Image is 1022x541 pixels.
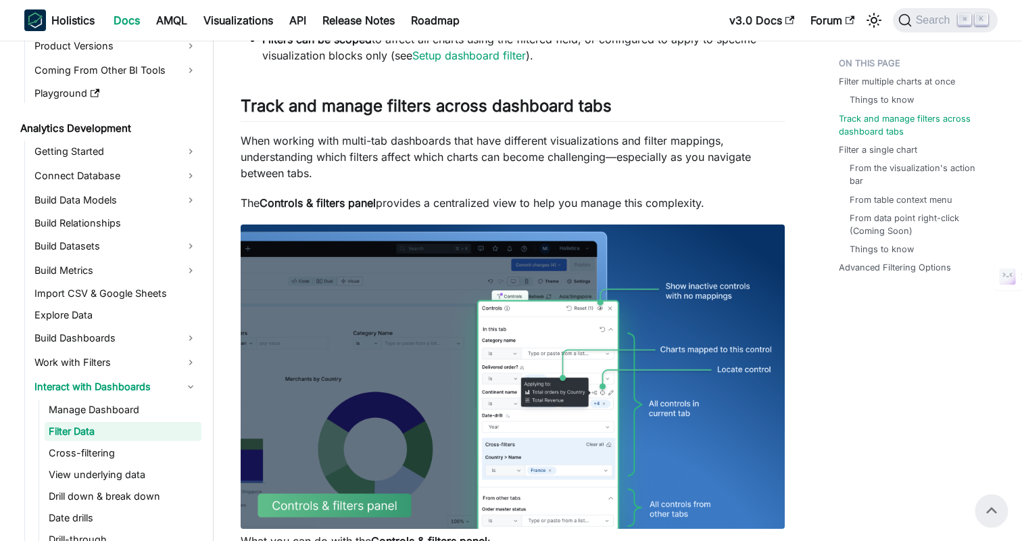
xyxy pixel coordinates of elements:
[30,235,201,257] a: Build Datasets
[850,93,914,106] a: Things to know
[105,9,148,31] a: Docs
[839,261,951,274] a: Advanced Filtering Options
[30,35,201,57] a: Product Versions
[850,193,952,206] a: From table context menu
[24,9,46,31] img: Holistics
[30,189,201,211] a: Build Data Models
[975,14,988,26] kbd: K
[30,84,201,103] a: Playground
[958,14,971,26] kbd: ⌘
[51,12,95,28] b: Holistics
[314,9,403,31] a: Release Notes
[30,376,201,398] a: Interact with Dashboards
[912,14,958,26] span: Search
[30,306,201,325] a: Explore Data
[30,327,201,349] a: Build Dashboards
[262,31,785,64] p: to affect all charts using the filtered field, or configured to apply to specific visualization b...
[45,400,201,419] a: Manage Dashboard
[839,143,917,156] a: Filter a single chart
[195,9,281,31] a: Visualizations
[412,49,526,62] a: Setup dashboard filter
[45,487,201,506] a: Drill down & break down
[45,444,201,463] a: Cross-filtering
[11,41,214,541] nav: Docs sidebar
[24,9,95,31] a: HolisticsHolistics
[403,9,468,31] a: Roadmap
[30,214,201,233] a: Build Relationships
[839,112,990,138] a: Track and manage filters across dashboard tabs
[241,133,785,181] p: When working with multi-tab dashboards that have different visualizations and filter mappings, un...
[802,9,862,31] a: Forum
[30,165,201,187] a: Connect Database
[16,119,201,138] a: Analytics Development
[850,212,984,237] a: From data point right-click (Coming Soon)
[260,196,376,210] strong: Controls & filters panel
[975,494,1008,527] button: Scroll back to top
[241,195,785,211] p: The provides a centralized view to help you manage this complexity.
[241,96,785,122] h2: Track and manage filters across dashboard tabs
[839,75,955,88] a: Filter multiple charts at once
[30,60,201,81] a: Coming From Other BI Tools
[45,422,201,441] a: Filter Data
[850,243,914,256] a: Things to know
[30,284,201,303] a: Import CSV & Google Sheets
[148,9,195,31] a: AMQL
[281,9,314,31] a: API
[45,465,201,484] a: View underlying data
[30,260,201,281] a: Build Metrics
[30,352,201,373] a: Work with Filters
[863,9,885,31] button: Switch between dark and light mode (currently light mode)
[893,8,998,32] button: Search (Command+K)
[45,509,201,527] a: Date drills
[30,141,201,162] a: Getting Started
[850,162,984,187] a: From the visualization's action bar
[721,9,802,31] a: v3.0 Docs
